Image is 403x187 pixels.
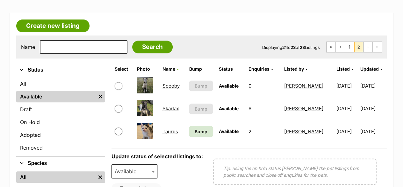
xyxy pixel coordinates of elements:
a: Bump [189,126,213,137]
span: Next page [363,42,372,52]
div: Status [16,77,105,156]
a: On Hold [16,116,105,128]
a: Skarlax [162,105,179,112]
td: [DATE] [334,75,360,97]
span: Bump [195,128,207,135]
a: [PERSON_NAME] [284,129,323,135]
a: [PERSON_NAME] [284,105,323,112]
span: Available [112,167,143,176]
td: [DATE] [334,121,360,143]
th: Bump [186,64,215,74]
a: Previous page [336,42,345,52]
span: Bump [195,105,207,112]
span: Available [112,164,157,178]
a: [PERSON_NAME] [284,83,323,89]
a: Remove filter [96,91,105,102]
span: Available [219,129,239,134]
nav: Pagination [326,42,382,52]
a: All [16,171,96,183]
span: Listed [336,66,350,72]
span: Displaying to of Listings [262,45,320,50]
th: Select [112,64,134,74]
span: Last page [373,42,382,52]
a: Draft [16,104,105,115]
a: Listed [336,66,353,72]
td: 0 [246,75,281,97]
a: Remove filter [96,171,105,183]
button: Species [16,159,105,168]
td: 2 [246,121,281,143]
td: [DATE] [360,121,386,143]
strong: 23 [291,45,296,50]
span: Available [219,106,239,111]
td: 6 [246,97,281,120]
span: Name [162,66,175,72]
strong: 23 [300,45,305,50]
a: Page 1 [345,42,354,52]
a: Scooby [162,83,179,89]
a: Name [162,66,178,72]
a: Updated [360,66,382,72]
a: Adopted [16,129,105,141]
span: Bump [195,82,207,89]
a: Taurus [162,129,178,135]
span: translation missing: en.admin.listings.index.attributes.enquiries [248,66,270,72]
span: Page 2 [354,42,363,52]
a: Enquiries [248,66,273,72]
a: First page [327,42,335,52]
p: Tip: using the on hold status [PERSON_NAME] the pet listings from public searches and close off e... [223,165,366,178]
td: [DATE] [334,97,360,120]
a: Create new listing [16,19,90,32]
td: [DATE] [360,75,386,97]
a: All [16,78,105,90]
button: Status [16,66,105,74]
strong: 21 [282,45,287,50]
td: [DATE] [360,97,386,120]
span: Available [219,83,239,89]
label: Name [21,44,35,50]
button: Bump [189,81,213,91]
span: Updated [360,66,379,72]
th: Photo [134,64,159,74]
span: Listed by [284,66,304,72]
button: Bump [189,104,213,114]
label: Update status of selected listings to: [112,153,203,160]
input: Search [132,41,173,53]
a: Removed [16,142,105,153]
a: Listed by [284,66,307,72]
a: Available [16,91,96,102]
th: Status [216,64,245,74]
